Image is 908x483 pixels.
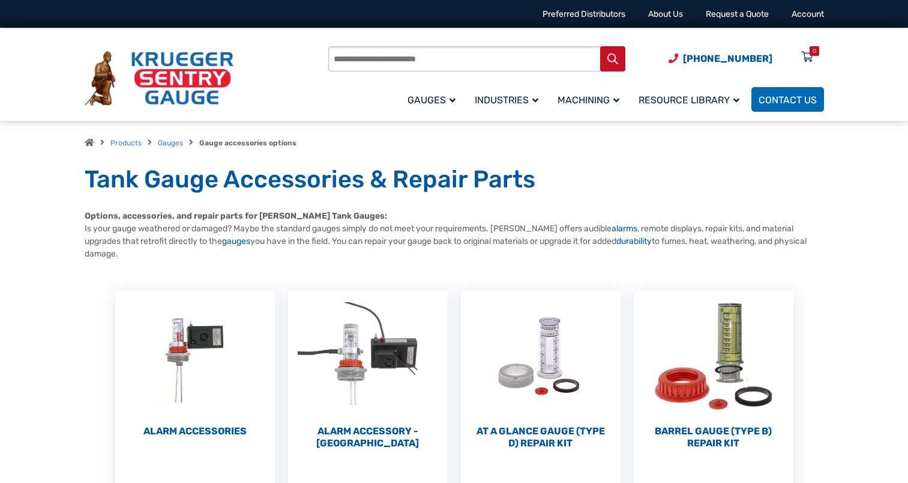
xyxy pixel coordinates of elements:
[543,9,625,19] a: Preferred Distributors
[461,290,621,422] img: At a Glance Gauge (Type D) Repair Kit
[288,290,448,422] img: Alarm Accessory - DC
[85,210,824,260] p: Is your gauge weathered or damaged? Maybe the standard gauges simply do not meet your requirement...
[639,94,739,106] span: Resource Library
[199,139,296,147] strong: Gauge accessories options
[461,290,621,449] a: Visit product category At a Glance Gauge (Type D) Repair Kit
[110,139,142,147] a: Products
[683,53,772,64] span: [PHONE_NUMBER]
[288,425,448,449] h2: Alarm Accessory - [GEOGRAPHIC_DATA]
[616,236,652,246] a: durability
[85,211,387,221] strong: Options, accessories, and repair parts for [PERSON_NAME] Tank Gauges:
[634,290,793,449] a: Visit product category Barrel Gauge (Type B) Repair Kit
[115,425,275,437] h2: Alarm Accessories
[400,85,468,114] a: Gauges
[288,290,448,449] a: Visit product category Alarm Accessory - DC
[115,290,275,422] img: Alarm Accessories
[648,9,683,19] a: About Us
[706,9,769,19] a: Request a Quote
[792,9,824,19] a: Account
[759,94,817,106] span: Contact Us
[669,51,772,66] a: Phone Number (920) 434-8860
[558,94,619,106] span: Machining
[550,85,631,114] a: Machining
[813,46,816,56] div: 0
[222,236,250,246] a: gauges
[461,425,621,449] h2: At a Glance Gauge (Type D) Repair Kit
[475,94,538,106] span: Industries
[751,87,824,112] a: Contact Us
[468,85,550,114] a: Industries
[85,51,233,106] img: Krueger Sentry Gauge
[85,165,824,195] h1: Tank Gauge Accessories & Repair Parts
[634,425,793,449] h2: Barrel Gauge (Type B) Repair Kit
[612,223,637,234] a: alarms
[158,139,183,147] a: Gauges
[631,85,751,114] a: Resource Library
[634,290,793,422] img: Barrel Gauge (Type B) Repair Kit
[407,94,456,106] span: Gauges
[115,290,275,437] a: Visit product category Alarm Accessories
